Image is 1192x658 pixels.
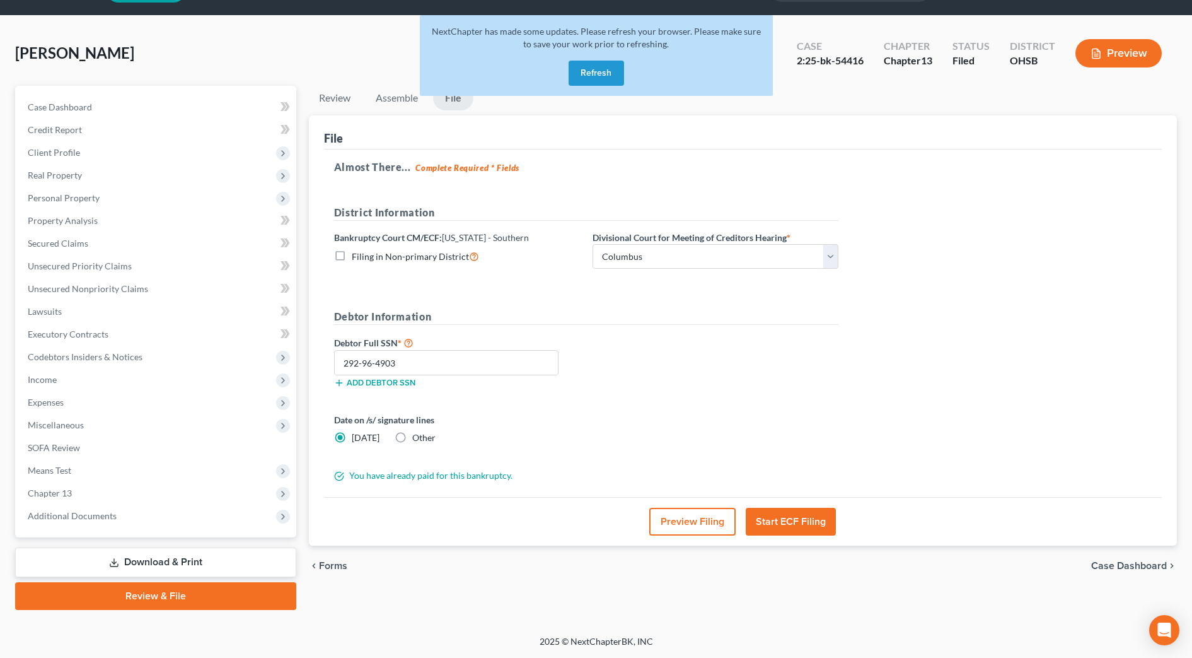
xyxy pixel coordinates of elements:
[18,96,296,119] a: Case Dashboard
[412,432,436,443] span: Other
[884,54,932,68] div: Chapter
[18,437,296,459] a: SOFA Review
[1149,615,1179,645] div: Open Intercom Messenger
[952,54,990,68] div: Filed
[334,231,529,244] label: Bankruptcy Court CM/ECF:
[18,323,296,346] a: Executory Contracts
[352,432,379,443] span: [DATE]
[797,54,864,68] div: 2:25-bk-54416
[884,39,932,54] div: Chapter
[1075,39,1162,68] button: Preview
[28,442,80,453] span: SOFA Review
[432,26,761,49] span: NextChapter has made some updates. Please refresh your browser. Please make sure to save your wor...
[28,147,80,158] span: Client Profile
[1167,561,1177,571] i: chevron_right
[18,232,296,255] a: Secured Claims
[352,251,469,262] span: Filing in Non-primary District
[237,635,956,658] div: 2025 © NextChapterBK, INC
[28,306,62,317] span: Lawsuits
[28,488,72,498] span: Chapter 13
[28,170,82,180] span: Real Property
[28,351,142,362] span: Codebtors Insiders & Notices
[797,39,864,54] div: Case
[28,374,57,385] span: Income
[18,300,296,323] a: Lawsuits
[324,131,343,146] div: File
[442,232,529,243] span: [US_STATE] - Southern
[18,209,296,232] a: Property Analysis
[319,561,347,571] span: Forms
[18,119,296,141] a: Credit Report
[28,465,71,476] span: Means Test
[1091,561,1177,571] a: Case Dashboard chevron_right
[28,238,88,249] span: Secured Claims
[1091,561,1167,571] span: Case Dashboard
[334,160,1152,175] h5: Almost There...
[569,61,624,86] button: Refresh
[28,124,82,135] span: Credit Report
[746,508,836,536] button: Start ECF Filing
[28,215,98,226] span: Property Analysis
[28,192,100,203] span: Personal Property
[1010,39,1055,54] div: District
[649,508,736,536] button: Preview Filing
[334,309,838,325] h5: Debtor Information
[28,329,108,339] span: Executory Contracts
[334,205,838,221] h5: District Information
[15,582,296,610] a: Review & File
[593,231,790,244] label: Divisional Court for Meeting of Creditors Hearing
[328,469,845,482] div: You have already paid for this bankruptcy.
[334,350,558,375] input: XXX-XX-XXXX
[28,261,132,271] span: Unsecured Priority Claims
[366,86,428,110] a: Assemble
[15,44,134,62] span: [PERSON_NAME]
[334,413,580,426] label: Date on /s/ signature lines
[28,397,64,408] span: Expenses
[952,39,990,54] div: Status
[18,255,296,278] a: Unsecured Priority Claims
[415,163,519,173] strong: Complete Required * Fields
[28,420,84,430] span: Miscellaneous
[18,278,296,300] a: Unsecured Nonpriority Claims
[921,54,932,66] span: 13
[28,102,92,112] span: Case Dashboard
[309,561,319,571] i: chevron_left
[334,378,415,388] button: Add debtor SSN
[1010,54,1055,68] div: OHSB
[309,86,361,110] a: Review
[309,561,364,571] button: chevron_left Forms
[28,283,148,294] span: Unsecured Nonpriority Claims
[15,548,296,577] a: Download & Print
[28,510,117,521] span: Additional Documents
[328,335,586,350] label: Debtor Full SSN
